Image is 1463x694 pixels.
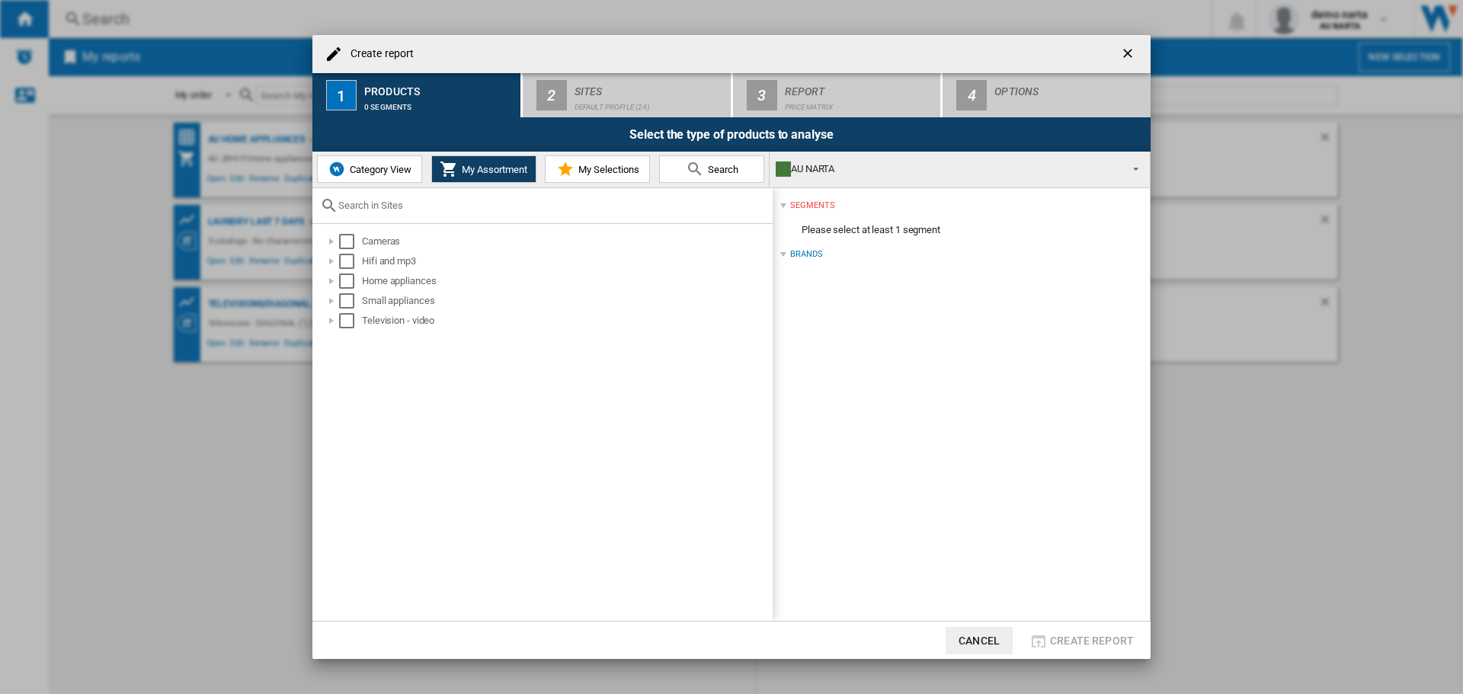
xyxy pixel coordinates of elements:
div: Small appliances [362,293,770,309]
div: Options [994,79,1144,95]
button: 2 Sites Default profile (24) [523,73,732,117]
span: My Assortment [458,164,527,175]
h4: Create report [343,46,414,62]
div: Cameras [362,234,770,249]
span: Create report [1050,635,1134,647]
span: Category View [346,164,411,175]
div: 1 [326,80,357,110]
button: 3 Report Price Matrix [733,73,943,117]
button: 1 Products 0 segments [312,73,522,117]
button: My Selections [545,155,650,183]
div: 3 [747,80,777,110]
md-checkbox: Select [339,234,362,249]
button: My Assortment [431,155,536,183]
div: 0 segments [364,95,514,111]
button: Category View [317,155,422,183]
div: Select the type of products to analyse [312,117,1151,152]
input: Search in Sites [338,200,765,211]
div: 4 [956,80,987,110]
div: Report [785,79,935,95]
img: wiser-icon-blue.png [328,160,346,178]
span: Search [704,164,738,175]
div: Television - video [362,313,770,328]
div: 2 [536,80,567,110]
span: My Selections [575,164,639,175]
div: Brands [790,248,822,261]
button: Cancel [946,627,1013,654]
button: Search [659,155,764,183]
div: segments [790,200,834,212]
button: 4 Options [943,73,1151,117]
md-checkbox: Select [339,313,362,328]
div: Home appliances [362,273,770,289]
div: AU NARTA [776,158,1119,180]
div: Hifi and mp3 [362,254,770,269]
md-checkbox: Select [339,254,362,269]
md-checkbox: Select [339,293,362,309]
ng-md-icon: getI18NText('BUTTONS.CLOSE_DIALOG') [1120,46,1138,64]
md-checkbox: Select [339,273,362,289]
div: Products [364,79,514,95]
div: Price Matrix [785,95,935,111]
span: Please select at least 1 segment [780,216,961,245]
button: Create report [1025,627,1138,654]
div: Sites [575,79,725,95]
div: Default profile (24) [575,95,725,111]
button: getI18NText('BUTTONS.CLOSE_DIALOG') [1114,39,1144,69]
